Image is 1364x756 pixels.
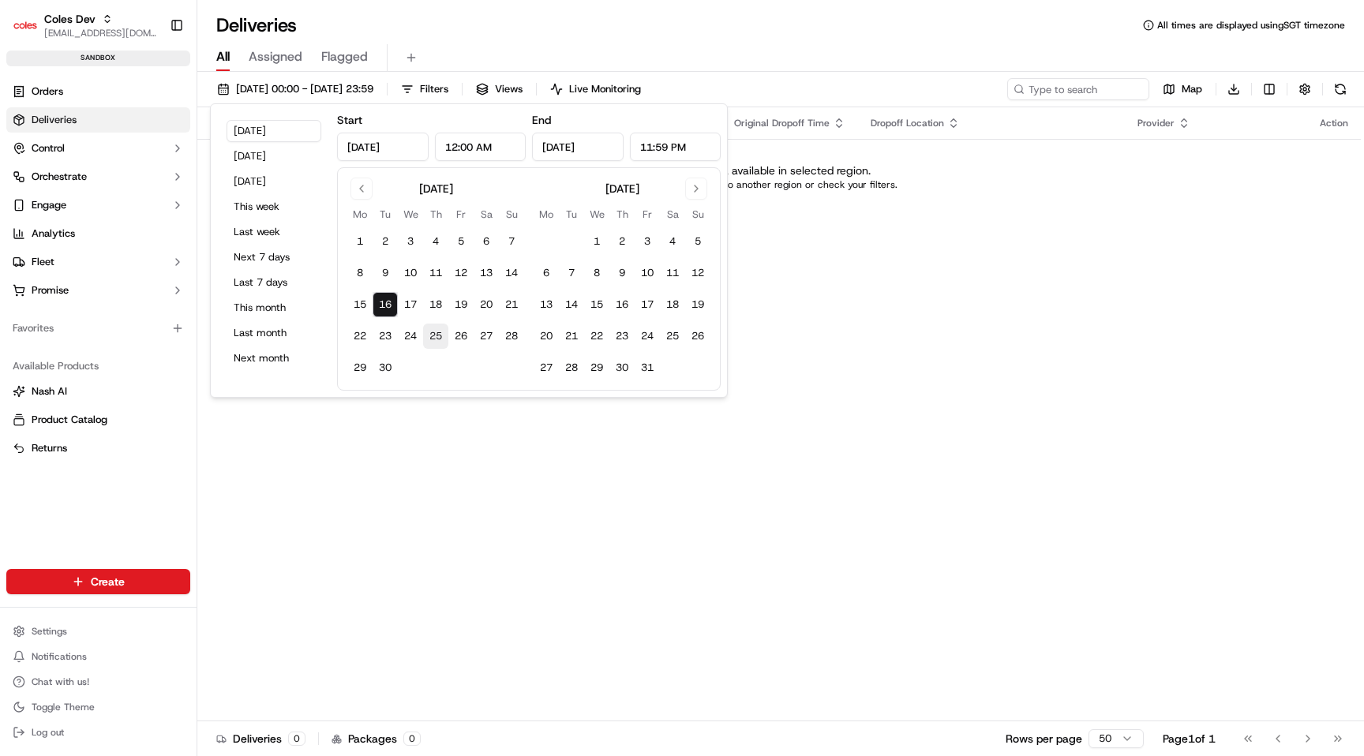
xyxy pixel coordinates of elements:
span: Control [32,141,65,155]
span: Fleet [32,255,54,269]
th: Monday [347,206,373,223]
span: All [216,47,230,66]
span: Returns [32,441,67,455]
button: Coles DevColes Dev[EMAIL_ADDRESS][DOMAIN_NAME] [6,6,163,44]
button: 8 [347,260,373,286]
button: 11 [660,260,685,286]
button: 21 [559,324,584,349]
button: Next month [227,347,321,369]
button: 28 [559,355,584,380]
th: Tuesday [373,206,398,223]
img: 1736555255976-a54dd68f-1ca7-489b-9aae-adbdc363a1c4 [16,151,44,179]
span: Orders [32,84,63,99]
span: Knowledge Base [32,229,121,245]
span: Notifications [32,650,87,663]
button: 2 [373,229,398,254]
label: End [532,113,551,127]
button: 31 [635,355,660,380]
div: Start new chat [54,151,259,167]
button: [DATE] 00:00 - [DATE] 23:59 [210,78,380,100]
button: 15 [584,292,609,317]
button: Go to next month [685,178,707,200]
button: Map [1156,78,1209,100]
th: Friday [448,206,474,223]
button: 25 [660,324,685,349]
button: 17 [635,292,660,317]
a: Powered byPylon [111,267,191,279]
button: 6 [474,229,499,254]
button: Orchestrate [6,164,190,189]
button: 29 [584,355,609,380]
button: 27 [534,355,559,380]
div: 💻 [133,230,146,243]
span: Promise [32,283,69,298]
button: 8 [584,260,609,286]
button: 9 [373,260,398,286]
input: Date [532,133,624,161]
span: Deliveries [32,113,77,127]
button: Control [6,136,190,161]
h1: Deliveries [216,13,297,38]
button: Product Catalog [6,407,190,432]
button: 5 [448,229,474,254]
button: 16 [609,292,635,317]
button: 14 [499,260,524,286]
span: Chat with us! [32,676,89,688]
button: 19 [448,292,474,317]
span: Original Dropoff Time [734,117,830,129]
div: [DATE] [419,181,453,196]
button: 23 [609,324,635,349]
button: 30 [373,355,398,380]
button: 22 [584,324,609,349]
button: 17 [398,292,423,317]
button: Views [469,78,530,100]
span: Orchestrate [32,170,87,184]
button: 28 [499,324,524,349]
button: 13 [534,292,559,317]
button: 1 [584,229,609,254]
span: Map [1182,82,1202,96]
button: 30 [609,355,635,380]
th: Sunday [499,206,524,223]
button: Toggle Theme [6,696,190,718]
button: 12 [448,260,474,286]
th: Saturday [474,206,499,223]
th: Saturday [660,206,685,223]
div: Page 1 of 1 [1163,731,1216,747]
span: Create [91,574,125,589]
button: 3 [398,229,423,254]
span: Provider [1137,117,1175,129]
button: 15 [347,292,373,317]
a: Orders [6,79,190,104]
span: Dropoff Location [871,117,944,129]
button: 10 [398,260,423,286]
button: 19 [685,292,710,317]
span: All times are displayed using SGT timezone [1157,19,1345,32]
button: This month [227,297,321,319]
button: 24 [635,324,660,349]
button: Create [6,569,190,594]
button: 4 [660,229,685,254]
span: Nash AI [32,384,67,399]
button: 7 [559,260,584,286]
div: Packages [332,731,421,747]
button: [EMAIL_ADDRESS][DOMAIN_NAME] [44,27,157,39]
input: Got a question? Start typing here... [41,102,284,118]
button: 27 [474,324,499,349]
button: Promise [6,278,190,303]
a: 📗Knowledge Base [9,223,127,251]
input: Time [630,133,721,161]
button: 14 [559,292,584,317]
button: 11 [423,260,448,286]
th: Monday [534,206,559,223]
button: 1 [347,229,373,254]
button: 29 [347,355,373,380]
button: 23 [373,324,398,349]
div: Favorites [6,316,190,341]
input: Date [337,133,429,161]
button: 26 [448,324,474,349]
button: [DATE] [227,170,321,193]
label: Start [337,113,362,127]
a: Returns [13,441,184,455]
button: Settings [6,620,190,642]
